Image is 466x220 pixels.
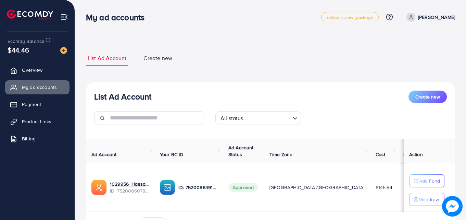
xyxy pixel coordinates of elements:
span: Ad Account [91,151,117,158]
span: adreach_new_package [327,15,373,20]
span: Time Zone [269,151,292,158]
a: Product Links [5,115,70,128]
span: Cost [376,151,386,158]
span: Create new [143,54,172,62]
img: ic-ba-acc.ded83a64.svg [160,180,175,195]
p: ID: 7520086491469692945 [178,183,217,192]
h3: List Ad Account [94,92,151,102]
span: Ecomdy Balance [8,38,45,45]
div: <span class='underline'>1029956_Hassam_1750906624197</span></br>7520086078024515591 [110,181,149,195]
span: Ad Account Status [228,144,254,158]
img: image [442,196,463,217]
span: My ad accounts [22,84,57,91]
a: Payment [5,97,70,111]
img: menu [60,13,68,21]
span: $145.54 [376,184,392,191]
div: Search for option [215,111,301,125]
span: [GEOGRAPHIC_DATA]/[GEOGRAPHIC_DATA] [269,184,365,191]
p: Add Fund [419,177,440,185]
button: Create new [408,91,447,103]
a: adreach_new_package [321,12,379,22]
h3: My ad accounts [86,12,150,22]
span: Overview [22,67,42,73]
p: Withdraw [419,195,439,204]
span: Payment [22,101,41,108]
a: Overview [5,63,70,77]
span: Create new [415,93,440,100]
span: $44.46 [7,40,30,60]
span: Product Links [22,118,51,125]
span: All status [219,113,245,123]
a: My ad accounts [5,80,70,94]
span: Approved [228,183,258,192]
button: Add Fund [409,174,444,187]
img: logo [7,10,53,20]
img: ic-ads-acc.e4c84228.svg [91,180,106,195]
span: Billing [22,135,36,142]
span: ID: 7520086078024515591 [110,187,149,194]
a: 1029956_Hassam_1750906624197 [110,181,149,187]
a: Billing [5,132,70,146]
input: Search for option [245,112,290,123]
button: Withdraw [409,193,444,206]
img: image [60,47,67,54]
span: Action [409,151,423,158]
span: Your BC ID [160,151,184,158]
span: List Ad Account [88,54,126,62]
